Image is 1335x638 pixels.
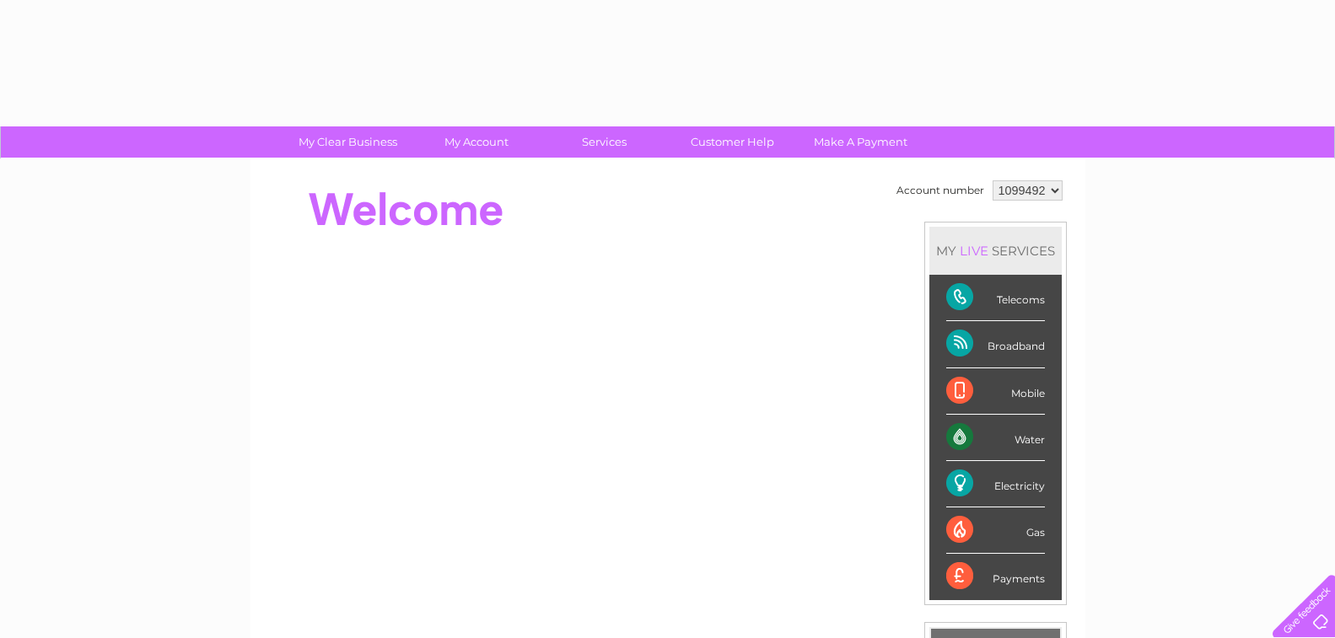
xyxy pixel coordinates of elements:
[946,415,1045,461] div: Water
[956,243,992,259] div: LIVE
[946,321,1045,367] div: Broadband
[892,176,988,205] td: Account number
[278,126,417,158] a: My Clear Business
[946,275,1045,321] div: Telecoms
[946,368,1045,415] div: Mobile
[406,126,546,158] a: My Account
[663,126,802,158] a: Customer Help
[946,507,1045,554] div: Gas
[946,554,1045,599] div: Payments
[929,227,1062,275] div: MY SERVICES
[946,461,1045,507] div: Electricity
[791,126,930,158] a: Make A Payment
[535,126,674,158] a: Services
